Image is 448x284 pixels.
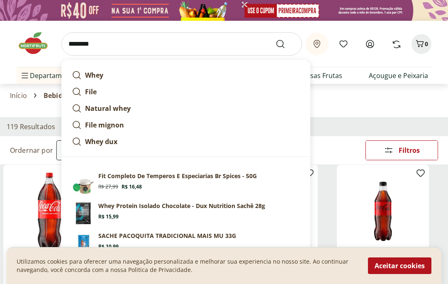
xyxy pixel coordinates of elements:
svg: Abrir Filtros [384,145,394,155]
a: Whey Concentrado +Mu sabor Paçoquita Sachê 37gSACHE PACOQUITA TRADICIONAL MAIS MU 33GR$ 10,99 [68,228,303,258]
strong: Natural whey [85,104,131,113]
span: Filtros [399,147,420,154]
img: Refrigerante Coca-Cola sabor original 2l gelada [10,171,89,250]
p: Whey Protein Isolado Chocolate - Dux Nutrition Sachê 28g [98,202,265,210]
a: Nossas Frutas [298,71,342,81]
a: PrincipalWhey Protein Isolado Chocolate - Dux Nutrition Sachê 28gR$ 15,99 [68,198,303,228]
img: Refrigerante Coca-Cola zero 600ml gelada [343,171,422,250]
span: R$ 27,99 [98,184,118,190]
p: Fit Completo De Temperos E Especiarias Br Spices - 50G [98,172,257,180]
a: Whey [68,67,303,83]
a: PrincipalFit Completo De Temperos E Especiarias Br Spices - 50GR$ 27,99R$ 16,48 [68,169,303,198]
p: Utilizamos cookies para oferecer uma navegação personalizada e melhorar sua experiencia no nosso ... [17,257,358,274]
strong: File [85,87,97,96]
span: Bebidas Geladas [44,92,99,99]
input: search [61,32,302,56]
a: File [68,83,303,100]
button: Submit Search [275,39,295,49]
img: Principal [72,202,95,225]
button: Menu [20,66,30,86]
span: R$ 16,48 [122,184,142,190]
strong: Whey dux [85,137,117,146]
img: Whey Concentrado +Mu sabor Paçoquita Sachê 37g [72,232,95,255]
h2: 119 Resultados [7,122,55,131]
a: File mignon [68,117,303,133]
img: Hortifruti [17,31,58,56]
strong: Whey [85,71,103,80]
img: Principal [72,172,95,195]
a: Açougue e Peixaria [369,71,428,81]
span: 0 [425,40,428,48]
a: Início [10,92,27,99]
span: R$ 15,99 [98,213,119,220]
a: Whey dux [68,133,303,150]
span: Departamentos [20,66,80,86]
a: Natural whey [68,100,303,117]
p: SACHE PACOQUITA TRADICIONAL MAIS MU 33G [98,232,236,240]
button: Carrinho [411,34,431,54]
button: Filtros [365,140,438,160]
button: Aceitar cookies [368,257,431,274]
label: Ordernar por [10,146,53,155]
span: R$ 10,99 [98,243,119,250]
strong: File mignon [85,120,124,130]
